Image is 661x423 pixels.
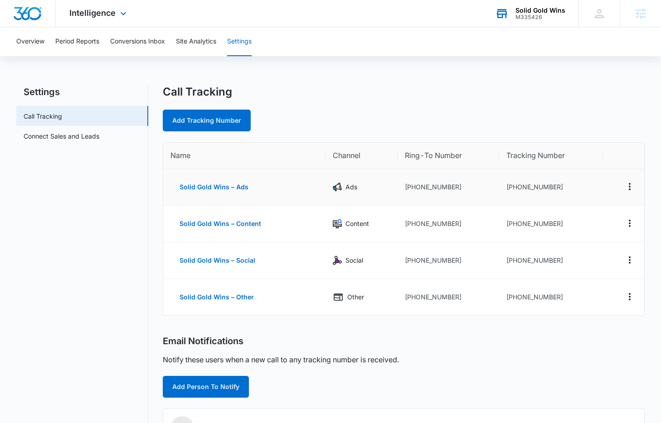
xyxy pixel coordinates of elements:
[110,27,165,56] button: Conversions Inbox
[398,143,499,169] th: Ring-To Number
[170,286,263,308] button: Solid Gold Wins – Other
[16,27,44,56] button: Overview
[622,216,637,231] button: Actions
[398,206,499,242] td: [PHONE_NUMBER]
[398,279,499,315] td: [PHONE_NUMBER]
[333,219,342,228] img: Content
[24,131,99,141] a: Connect Sales and Leads
[347,292,364,302] p: Other
[345,182,357,192] p: Ads
[499,206,603,242] td: [PHONE_NUMBER]
[326,143,398,169] th: Channel
[499,169,603,206] td: [PHONE_NUMBER]
[345,219,369,229] p: Content
[170,176,258,198] button: Solid Gold Wins – Ads
[398,242,499,279] td: [PHONE_NUMBER]
[333,256,342,265] img: Social
[163,143,326,169] th: Name
[622,179,637,194] button: Actions
[24,111,62,121] a: Call Tracking
[16,85,148,99] h2: Settings
[345,255,363,265] p: Social
[163,336,243,347] h2: Email Notifications
[163,85,232,99] h1: Call Tracking
[69,8,116,18] span: Intelligence
[333,183,342,192] img: Ads
[55,27,99,56] button: Period Reports
[227,27,252,56] button: Settings
[499,242,603,279] td: [PHONE_NUMBER]
[170,250,264,271] button: Solid Gold Wins – Social
[176,27,216,56] button: Site Analytics
[163,354,399,365] p: Notify these users when a new call to any tracking number is received.
[170,213,270,235] button: Solid Gold Wins – Content
[499,143,603,169] th: Tracking Number
[163,376,249,398] button: Add Person To Notify
[163,110,251,131] a: Add Tracking Number
[499,279,603,315] td: [PHONE_NUMBER]
[515,7,565,14] div: account name
[622,253,637,267] button: Actions
[622,289,637,304] button: Actions
[398,169,499,206] td: [PHONE_NUMBER]
[515,14,565,20] div: account id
